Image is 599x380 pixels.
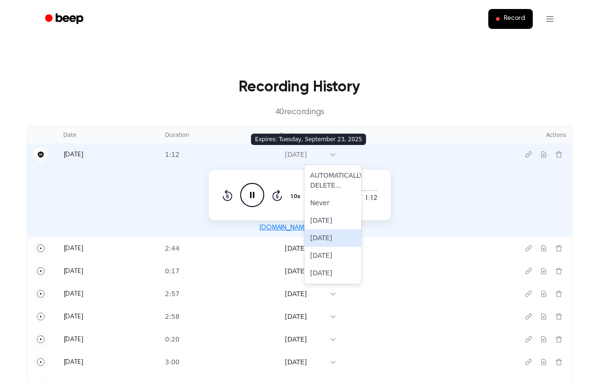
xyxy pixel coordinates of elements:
span: [DATE] [63,245,83,252]
td: 2:57 [159,282,274,305]
button: Copy link [521,332,536,347]
div: [DATE] [285,289,324,299]
div: [DATE] [285,150,324,160]
button: Play [33,332,48,347]
button: Delete recording [551,354,566,370]
td: 0:20 [159,328,274,351]
h3: Recording History [42,76,557,99]
a: [DOMAIN_NAME]/RCfEw0O [259,225,340,231]
div: [DATE] [304,229,361,247]
button: Delete recording [551,147,566,162]
span: [DATE] [63,336,83,343]
button: Copy link [521,286,536,301]
th: Expires [274,127,496,143]
td: 3:00 [159,351,274,373]
span: [DATE] [63,291,83,298]
th: Actions [496,127,572,143]
button: Delete recording [551,332,566,347]
button: Delete recording [551,263,566,279]
span: [DATE] [63,314,83,320]
td: 2:58 [159,305,274,328]
td: 0:17 [159,260,274,282]
button: Download recording [536,241,551,256]
a: Beep [38,10,92,28]
button: Play [33,241,48,256]
button: Copy link [521,263,536,279]
div: [DATE] [285,357,324,367]
button: Play [33,286,48,301]
div: [DATE] [285,266,324,276]
div: [DATE] [285,335,324,344]
button: Copy link [521,147,536,162]
button: Open menu [538,8,561,30]
button: Play [33,309,48,324]
button: Copy link [521,241,536,256]
span: [DATE] [63,152,83,158]
button: Download recording [536,332,551,347]
button: Delete recording [551,309,566,324]
th: Duration [159,127,274,143]
div: Never [304,194,361,212]
div: [DATE] [304,264,361,282]
td: 2:44 [159,237,274,260]
span: 1:12 [365,194,377,204]
button: Download recording [536,263,551,279]
p: 40 recording s [42,106,557,119]
span: [DATE] [63,359,83,366]
button: Download recording [536,147,551,162]
div: [DATE] [304,212,361,229]
button: Copy link [521,309,536,324]
td: 1:12 [159,143,274,166]
div: [DATE] [304,247,361,264]
button: Copy link [521,354,536,370]
th: Date [58,127,160,143]
button: Record [488,9,532,29]
span: [DATE] [63,268,83,275]
button: Delete recording [551,241,566,256]
span: Record [503,15,525,23]
div: AUTOMATICALLY DELETE... [304,167,361,194]
div: [DATE] [285,244,324,253]
button: Download recording [536,286,551,301]
button: Download recording [536,309,551,324]
button: Delete recording [551,286,566,301]
button: Download recording [536,354,551,370]
div: [DATE] [285,312,324,322]
button: Pause [33,147,48,162]
button: Play [33,263,48,279]
button: Play [33,354,48,370]
button: 1.0x [290,189,304,205]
